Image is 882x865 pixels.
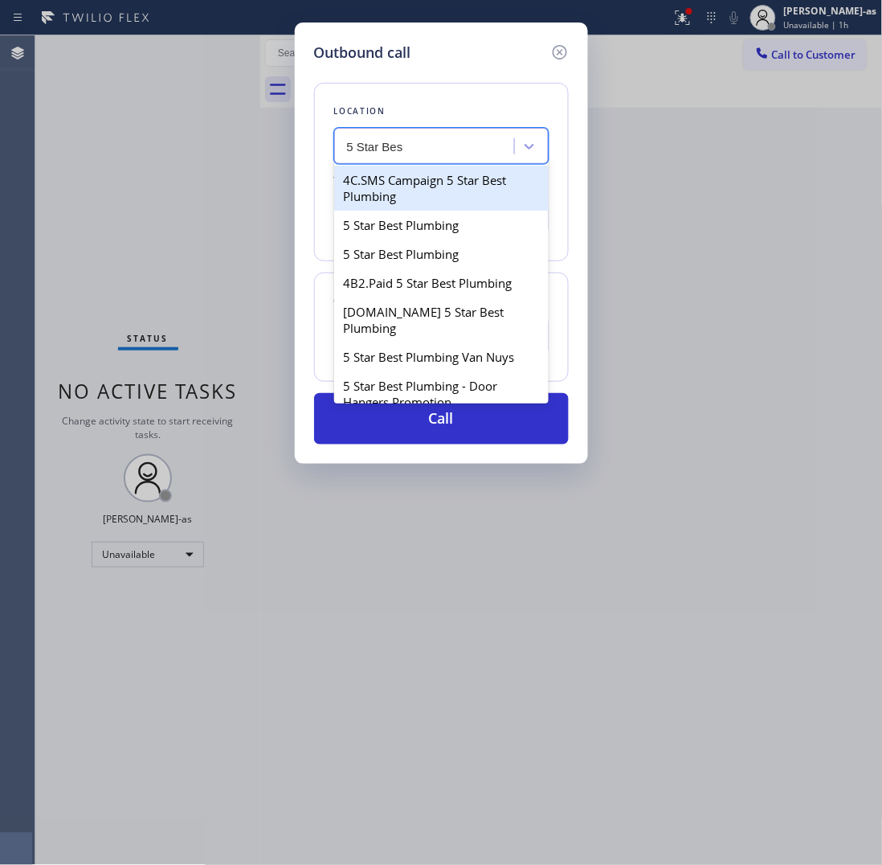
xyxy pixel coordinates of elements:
div: 5 Star Best Plumbing - Door Hangers Promotion [334,371,549,416]
div: [DOMAIN_NAME] 5 Star Best Plumbing [334,297,549,342]
h5: Outbound call [314,42,411,64]
div: 4C.SMS Campaign 5 Star Best Plumbing [334,166,549,211]
div: 5 Star Best Plumbing Van Nuys [334,342,549,371]
div: 4B2.Paid 5 Star Best Plumbing [334,269,549,297]
div: 5 Star Best Plumbing [334,240,549,269]
div: 5 Star Best Plumbing [334,211,549,240]
button: Call [314,393,569,445]
div: Location [334,103,549,120]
